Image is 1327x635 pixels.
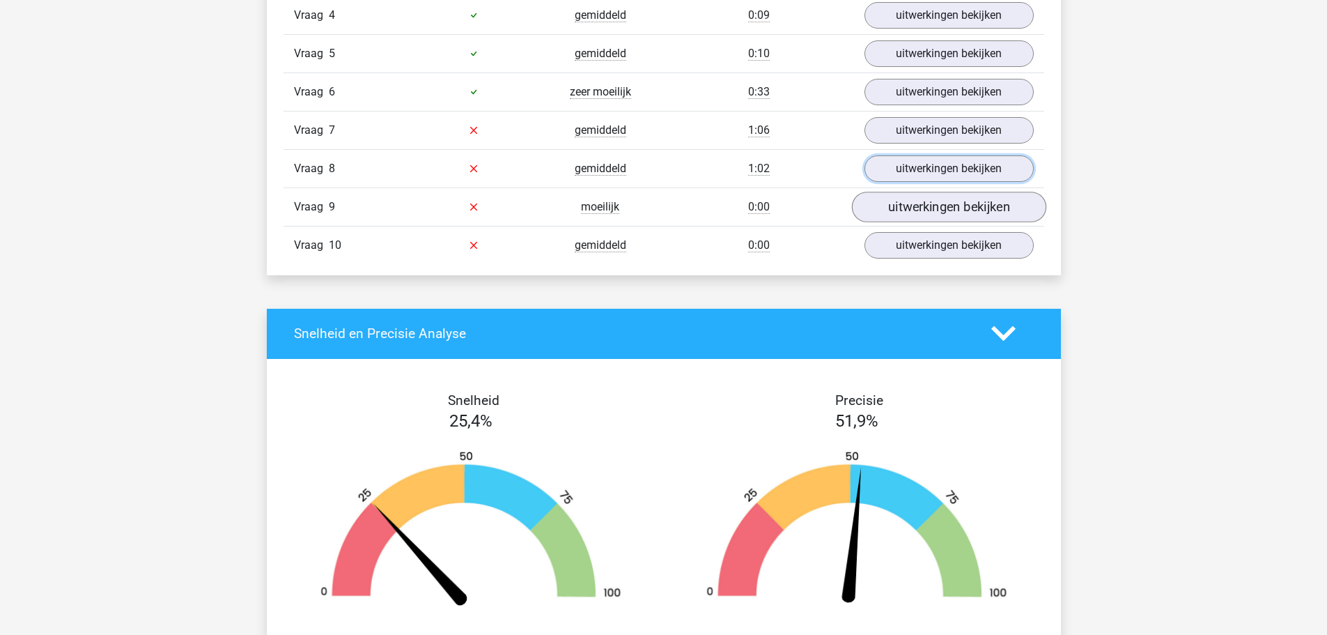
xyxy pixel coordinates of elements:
[575,238,626,252] span: gemiddeld
[294,326,970,342] h4: Snelheid en Precisie Analyse
[570,85,631,99] span: zeer moeilijk
[685,450,1029,610] img: 52.8b68ec439ee3.png
[748,200,770,214] span: 0:00
[294,392,653,408] h4: Snelheid
[329,238,341,252] span: 10
[835,411,878,431] span: 51,9%
[680,392,1039,408] h4: Precisie
[748,162,770,176] span: 1:02
[864,2,1034,29] a: uitwerkingen bekijken
[294,122,329,139] span: Vraag
[575,123,626,137] span: gemiddeld
[748,85,770,99] span: 0:33
[864,117,1034,144] a: uitwerkingen bekijken
[329,123,335,137] span: 7
[864,155,1034,182] a: uitwerkingen bekijken
[581,200,619,214] span: moeilijk
[851,192,1046,222] a: uitwerkingen bekijken
[294,237,329,254] span: Vraag
[299,450,643,610] img: 25.15c012df9b23.png
[748,238,770,252] span: 0:00
[329,85,335,98] span: 6
[864,232,1034,259] a: uitwerkingen bekijken
[748,123,770,137] span: 1:06
[329,200,335,213] span: 9
[864,40,1034,67] a: uitwerkingen bekijken
[294,7,329,24] span: Vraag
[575,162,626,176] span: gemiddeld
[294,160,329,177] span: Vraag
[575,47,626,61] span: gemiddeld
[748,8,770,22] span: 0:09
[864,79,1034,105] a: uitwerkingen bekijken
[329,162,335,175] span: 8
[294,199,329,215] span: Vraag
[294,45,329,62] span: Vraag
[294,84,329,100] span: Vraag
[449,411,492,431] span: 25,4%
[575,8,626,22] span: gemiddeld
[748,47,770,61] span: 0:10
[329,47,335,60] span: 5
[329,8,335,22] span: 4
